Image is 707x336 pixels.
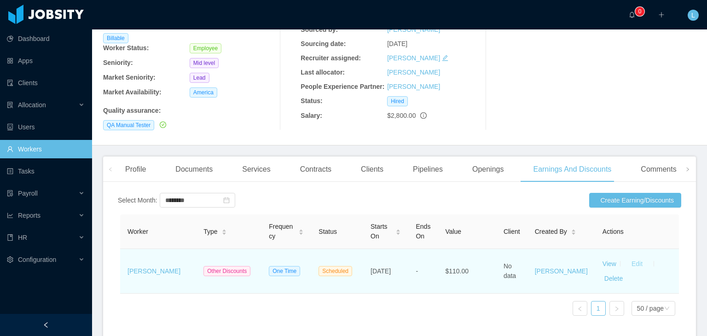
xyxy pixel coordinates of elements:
i: icon: line-chart [7,212,13,219]
b: Market Availability: [103,88,162,96]
a: 1 [591,301,605,315]
span: Created By [535,227,567,237]
b: Salary: [301,112,322,119]
span: No data [504,262,516,279]
i: icon: check-circle [160,122,166,128]
b: Seniority: [103,59,133,66]
span: Value [445,228,461,235]
i: icon: calendar [223,197,230,203]
i: icon: caret-up [221,228,226,231]
span: Worker [127,228,148,235]
i: icon: caret-down [221,232,226,234]
button: Delete [603,271,625,286]
span: Billable [103,33,128,43]
span: QA Manual Tester [103,120,154,130]
i: icon: caret-down [396,232,401,234]
span: Status [319,228,337,235]
span: info-circle [420,112,427,119]
div: Clients [353,156,391,182]
span: Mid level [190,58,219,68]
span: Ends On [416,223,430,240]
div: Documents [168,156,220,182]
span: America [190,87,217,98]
b: Sourcing date: [301,40,346,47]
span: $2,800.00 [387,112,416,119]
li: Next Page [609,301,624,316]
span: Payroll [18,190,38,197]
span: - [416,267,418,275]
span: Frequency [269,222,295,241]
a: icon: pie-chartDashboard [7,29,85,48]
div: Select Month: [118,196,157,205]
span: Reports [18,212,41,219]
i: icon: book [7,234,13,241]
i: icon: caret-up [571,228,576,231]
a: icon: userWorkers [7,140,85,158]
span: [DATE] [371,267,391,275]
a: View [603,260,616,267]
div: Sort [221,228,227,234]
i: icon: setting [7,256,13,263]
div: Pipelines [406,156,450,182]
i: icon: right [614,306,620,312]
span: Other Discounts [203,266,250,276]
span: Starts On [371,222,392,241]
i: icon: right [685,167,690,172]
div: Contracts [293,156,339,182]
li: 1 [591,301,606,316]
div: 50 / page [637,301,664,315]
a: icon: check-circle [158,121,166,128]
i: icon: caret-down [571,232,576,234]
div: Openings [465,156,511,182]
span: HR [18,234,27,241]
b: Last allocator: [301,69,345,76]
b: Market Seniority: [103,74,156,81]
div: Services [235,156,278,182]
a: [PERSON_NAME] [387,69,440,76]
b: Sourced by: [301,26,338,33]
b: Quality assurance : [103,107,161,114]
a: [PERSON_NAME] [535,267,588,275]
span: Client [504,228,520,235]
span: Employee [190,43,221,53]
sup: 0 [635,7,644,16]
span: L [691,10,695,21]
i: icon: left [577,306,583,312]
i: icon: caret-down [299,232,304,234]
i: icon: caret-up [299,228,304,231]
span: Allocation [18,101,46,109]
span: Type [203,227,217,237]
a: [PERSON_NAME] [387,83,440,90]
span: Scheduled [319,266,352,276]
div: Comments [633,156,684,182]
i: icon: caret-up [396,228,401,231]
span: Lead [190,73,209,83]
a: icon: auditClients [7,74,85,92]
i: icon: bell [629,12,635,18]
a: icon: profileTasks [7,162,85,180]
b: Worker Status: [103,44,149,52]
span: $110.00 [445,267,469,275]
i: icon: plus [658,12,665,18]
b: People Experience Partner: [301,83,384,90]
i: icon: down [664,306,670,312]
span: One Time [269,266,300,276]
i: icon: solution [7,102,13,108]
div: Profile [118,156,153,182]
button: Edit [624,256,650,271]
div: Sort [298,228,304,234]
span: Configuration [18,256,56,263]
b: Recruiter assigned: [301,54,361,62]
div: Earnings And Discounts [526,156,619,182]
span: Hired [387,96,408,106]
span: [DATE] [387,40,407,47]
div: Sort [571,228,576,234]
i: icon: left [108,167,113,172]
button: icon: [object Object]Create Earning/Discounts [589,193,681,208]
a: [PERSON_NAME] [387,54,440,62]
i: icon: edit [442,55,448,61]
span: Actions [603,228,624,235]
a: [PERSON_NAME] [387,26,440,33]
a: icon: appstoreApps [7,52,85,70]
b: Status: [301,97,322,104]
